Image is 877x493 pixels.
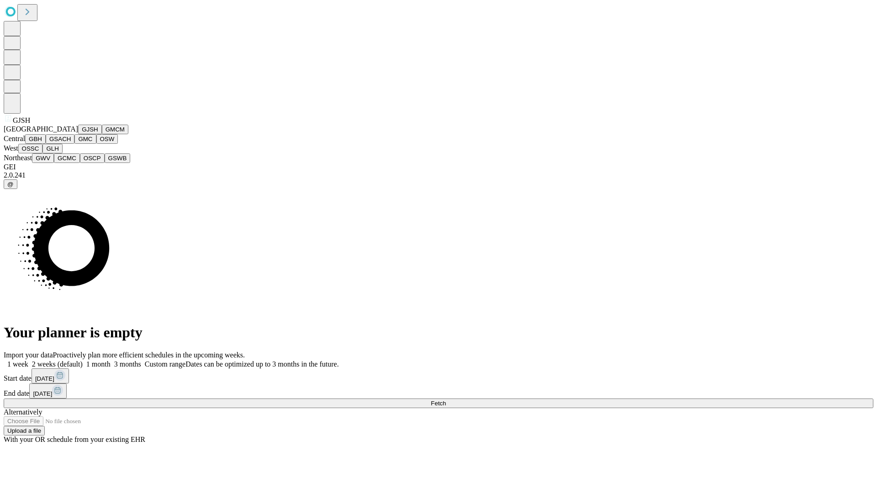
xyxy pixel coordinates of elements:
[53,351,245,359] span: Proactively plan more efficient schedules in the upcoming weeks.
[4,324,873,341] h1: Your planner is empty
[96,134,118,144] button: OSW
[7,181,14,188] span: @
[4,144,18,152] span: West
[4,179,17,189] button: @
[102,125,128,134] button: GMCM
[32,368,69,383] button: [DATE]
[4,171,873,179] div: 2.0.241
[46,134,74,144] button: GSACH
[145,360,185,368] span: Custom range
[4,163,873,171] div: GEI
[74,134,96,144] button: GMC
[35,375,54,382] span: [DATE]
[4,426,45,435] button: Upload a file
[86,360,111,368] span: 1 month
[18,144,43,153] button: OSSC
[4,383,873,399] div: End date
[42,144,62,153] button: GLH
[4,351,53,359] span: Import your data
[25,134,46,144] button: GBH
[78,125,102,134] button: GJSH
[54,153,80,163] button: GCMC
[4,125,78,133] span: [GEOGRAPHIC_DATA]
[4,368,873,383] div: Start date
[4,135,25,142] span: Central
[33,390,52,397] span: [DATE]
[4,399,873,408] button: Fetch
[32,360,83,368] span: 2 weeks (default)
[29,383,67,399] button: [DATE]
[80,153,105,163] button: OSCP
[32,153,54,163] button: GWV
[4,435,145,443] span: With your OR schedule from your existing EHR
[13,116,30,124] span: GJSH
[7,360,28,368] span: 1 week
[4,408,42,416] span: Alternatively
[114,360,141,368] span: 3 months
[185,360,338,368] span: Dates can be optimized up to 3 months in the future.
[105,153,131,163] button: GSWB
[4,154,32,162] span: Northeast
[431,400,446,407] span: Fetch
